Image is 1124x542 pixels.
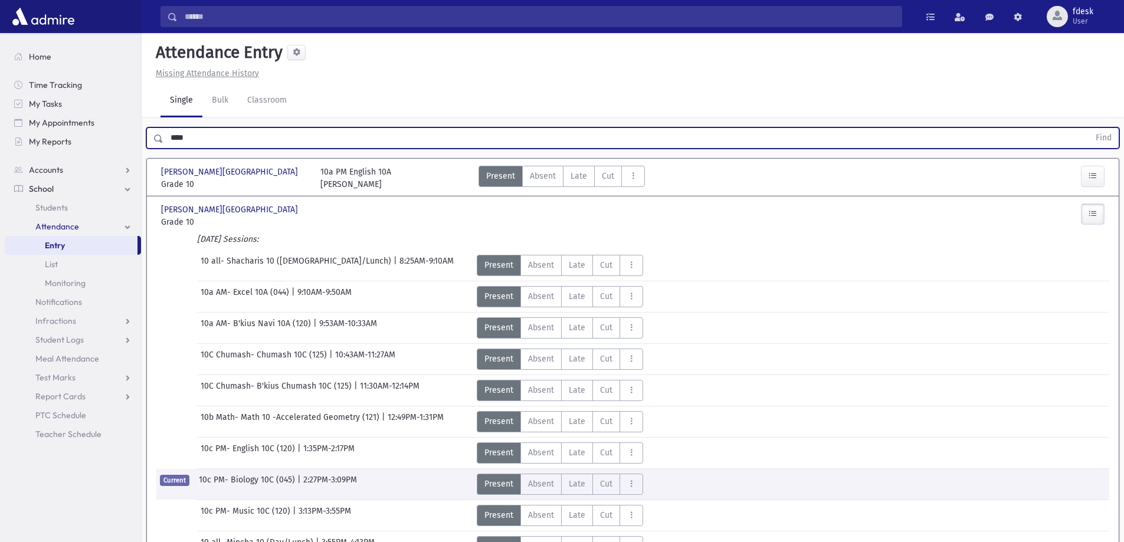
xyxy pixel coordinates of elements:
span: 10:43AM-11:27AM [335,349,395,370]
span: My Reports [29,136,71,147]
a: List [5,255,141,274]
span: 12:49PM-1:31PM [388,411,444,432]
span: Absent [528,446,554,459]
span: Absent [530,170,556,182]
span: 9:53AM-10:33AM [319,317,377,339]
a: Time Tracking [5,75,141,94]
span: 3:13PM-3:55PM [299,505,351,526]
button: Find [1089,128,1119,148]
div: AttTypes [477,474,643,495]
span: Meal Attendance [35,353,99,364]
a: Classroom [238,84,296,117]
span: Grade 10 [161,178,309,190]
img: AdmirePro [9,5,77,28]
div: AttTypes [477,505,643,526]
span: Time Tracking [29,80,82,90]
span: Current [160,475,189,486]
span: | [382,411,388,432]
span: Cut [600,259,612,271]
a: Test Marks [5,368,141,387]
a: My Reports [5,132,141,151]
span: Late [569,290,585,303]
span: 10a AM- Excel 10A (044) [201,286,291,307]
span: Cut [602,170,614,182]
span: Late [569,478,585,490]
span: User [1073,17,1093,26]
div: AttTypes [477,442,643,464]
span: Entry [45,240,65,251]
i: [DATE] Sessions: [197,234,258,244]
span: Present [484,478,513,490]
span: Late [569,415,585,428]
a: Entry [5,236,137,255]
span: fdesk [1073,7,1093,17]
span: 8:25AM-9:10AM [399,255,454,276]
span: Home [29,51,51,62]
span: [PERSON_NAME][GEOGRAPHIC_DATA] [161,166,300,178]
a: Attendance [5,217,141,236]
input: Search [178,6,902,27]
span: Student Logs [35,334,84,345]
span: Cut [600,384,612,396]
span: Present [484,509,513,521]
span: Absent [528,509,554,521]
a: Meal Attendance [5,349,141,368]
a: Student Logs [5,330,141,349]
span: Present [484,290,513,303]
a: Home [5,47,141,66]
span: Late [569,321,585,334]
a: Single [160,84,202,117]
a: PTC Schedule [5,406,141,425]
span: Notifications [35,297,82,307]
span: Present [484,259,513,271]
span: 10 all- Shacharis 10 ([DEMOGRAPHIC_DATA]/Lunch) [201,255,394,276]
span: | [313,317,319,339]
span: | [291,286,297,307]
span: Late [569,353,585,365]
span: Absent [528,290,554,303]
span: Grade 10 [161,216,309,228]
h5: Attendance Entry [151,42,283,63]
span: Absent [528,259,554,271]
span: Cut [600,415,612,428]
u: Missing Attendance History [156,68,259,78]
span: Late [569,384,585,396]
span: Monitoring [45,278,86,288]
a: Teacher Schedule [5,425,141,444]
div: 10a PM English 10A [PERSON_NAME] [320,166,391,190]
div: AttTypes [477,411,643,432]
a: Students [5,198,141,217]
span: Absent [528,353,554,365]
span: 10C Chumash- Chumash 10C (125) [201,349,329,370]
div: AttTypes [477,286,643,307]
span: 10C Chumash- B'kius Chumash 10C (125) [201,380,354,401]
span: 2:27PM-3:09PM [303,474,357,495]
span: Late [569,446,585,459]
span: Present [484,446,513,459]
span: Attendance [35,221,79,232]
span: Present [486,170,515,182]
span: Cut [600,478,612,490]
span: | [394,255,399,276]
span: Report Cards [35,391,86,402]
span: Present [484,384,513,396]
a: My Tasks [5,94,141,113]
span: Absent [528,415,554,428]
span: Late [569,509,585,521]
span: Present [484,321,513,334]
span: List [45,259,58,270]
a: Monitoring [5,274,141,293]
span: 9:10AM-9:50AM [297,286,352,307]
span: My Appointments [29,117,94,128]
span: My Tasks [29,98,62,109]
span: Present [484,353,513,365]
a: Missing Attendance History [151,68,259,78]
span: Absent [528,478,554,490]
span: | [293,505,299,526]
div: AttTypes [477,317,643,339]
span: | [297,474,303,495]
span: | [354,380,360,401]
a: My Appointments [5,113,141,132]
a: Infractions [5,311,141,330]
div: AttTypes [477,380,643,401]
